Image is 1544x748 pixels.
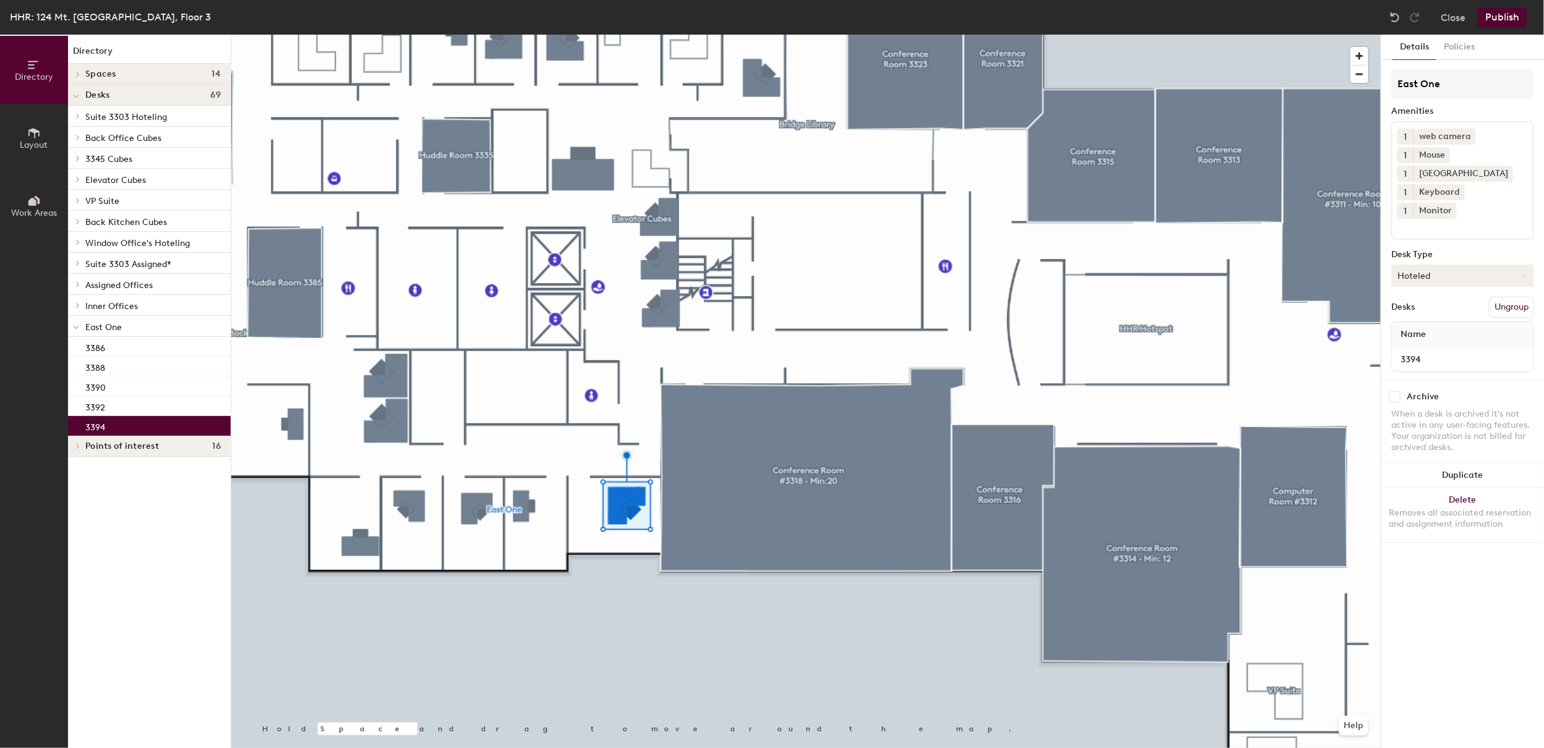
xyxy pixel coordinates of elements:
[85,154,132,164] span: 3345 Cubes
[85,259,171,270] span: Suite 3303 Assigned*
[85,196,119,206] span: VP Suite
[1339,716,1368,736] button: Help
[1394,351,1531,368] input: Unnamed desk
[1414,184,1465,200] div: Keyboard
[1414,129,1476,145] div: web camera
[1409,11,1421,23] img: Redo
[1391,409,1534,453] div: When a desk is archived it's not active in any user-facing features. Your organization is not bil...
[1441,7,1465,27] button: Close
[1391,302,1415,312] div: Desks
[15,72,53,82] span: Directory
[1381,463,1544,488] button: Duplicate
[85,90,109,100] span: Desks
[85,175,146,185] span: Elevator Cubes
[1404,149,1407,162] span: 1
[85,217,167,227] span: Back Kitchen Cubes
[1489,297,1534,318] button: Ungroup
[68,45,231,64] h1: Directory
[85,379,106,393] p: 3390
[1397,147,1414,163] button: 1
[85,301,138,312] span: Inner Offices
[1436,35,1482,60] button: Policies
[11,208,57,218] span: Work Areas
[1404,205,1407,218] span: 1
[85,112,167,122] span: Suite 3303 Hoteling
[1414,147,1450,163] div: Mouse
[20,140,48,150] span: Layout
[85,339,105,354] p: 3386
[1397,166,1414,182] button: 1
[1393,35,1436,60] button: Details
[211,69,221,79] span: 14
[85,399,105,413] p: 3392
[85,322,122,333] span: East One
[85,133,161,143] span: Back Office Cubes
[210,90,221,100] span: 69
[85,441,159,451] span: Points of interest
[85,238,190,249] span: Window Office's Hoteling
[1391,265,1534,287] button: Hoteled
[1404,186,1407,199] span: 1
[85,280,153,291] span: Assigned Offices
[1381,488,1544,542] button: DeleteRemoves all associated reservation and assignment information
[212,441,221,451] span: 16
[85,69,116,79] span: Spaces
[1391,106,1534,116] div: Amenities
[1478,7,1527,27] button: Publish
[1389,508,1537,530] div: Removes all associated reservation and assignment information
[1389,11,1401,23] img: Undo
[1404,168,1407,181] span: 1
[10,9,211,25] div: HHR: 124 Mt. [GEOGRAPHIC_DATA], Floor 3
[85,419,105,433] p: 3394
[1391,250,1534,260] div: Desk Type
[1414,203,1457,219] div: Monitor
[85,359,105,373] p: 3388
[1414,166,1513,182] div: [GEOGRAPHIC_DATA]
[1404,130,1407,143] span: 1
[1407,392,1439,402] div: Archive
[1394,323,1432,346] span: Name
[1397,203,1414,219] button: 1
[1397,184,1414,200] button: 1
[1397,129,1414,145] button: 1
